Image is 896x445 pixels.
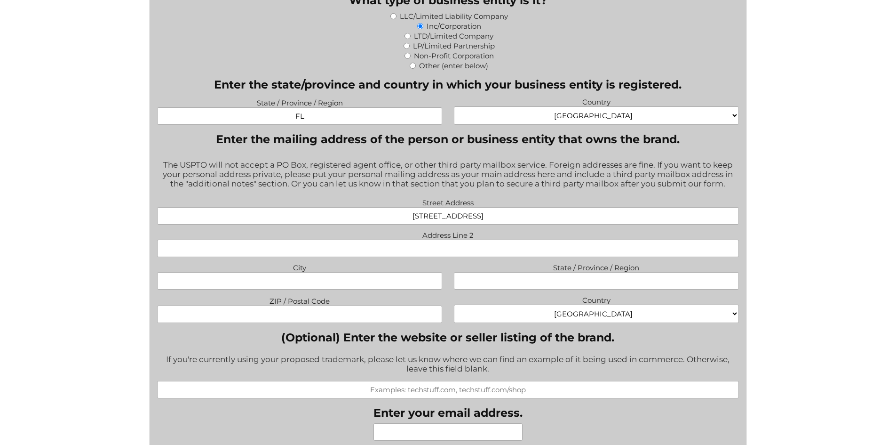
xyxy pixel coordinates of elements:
[454,293,739,305] label: Country
[157,294,442,306] label: ZIP / Postal Code
[400,12,508,21] label: LLC/Limited Liability Company
[157,228,739,240] label: Address Line 2
[157,381,739,398] input: Examples: techstuff.com, techstuff.com/shop
[157,154,739,196] div: The USPTO will not accept a PO Box, registered agent office, or other third party mailbox service...
[216,132,680,146] legend: Enter the mailing address of the person or business entity that owns the brand.
[157,196,739,207] label: Street Address
[419,61,488,70] label: Other (enter below)
[414,51,494,60] label: Non-Profit Corporation
[157,348,739,381] div: If you're currently using your proposed trademark, please let us know where we can find an exampl...
[414,32,493,40] label: LTD/Limited Company
[157,261,442,272] label: City
[157,331,739,344] label: (Optional) Enter the website or seller listing of the brand.
[427,22,481,31] label: Inc/Corporation
[214,78,682,91] legend: Enter the state/province and country in which your business entity is registered.
[454,261,739,272] label: State / Province / Region
[454,95,739,106] label: Country
[413,41,495,50] label: LP/Limited Partnership
[373,406,523,420] label: Enter your email address.
[157,96,442,107] label: State / Province / Region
